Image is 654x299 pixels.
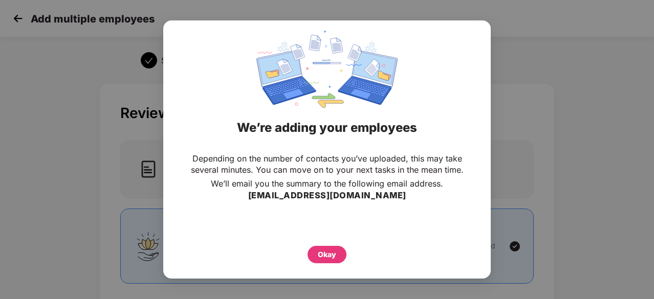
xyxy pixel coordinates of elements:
[184,153,470,175] p: Depending on the number of contacts you’ve uploaded, this may take several minutes. You can move ...
[256,31,398,108] img: svg+xml;base64,PHN2ZyBpZD0iRGF0YV9zeW5jaW5nIiB4bWxucz0iaHR0cDovL3d3dy53My5vcmcvMjAwMC9zdmciIHdpZH...
[248,189,406,202] h3: [EMAIL_ADDRESS][DOMAIN_NAME]
[176,108,478,148] div: We’re adding your employees
[211,178,443,189] p: We’ll email you the summary to the following email address.
[318,249,336,260] div: Okay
